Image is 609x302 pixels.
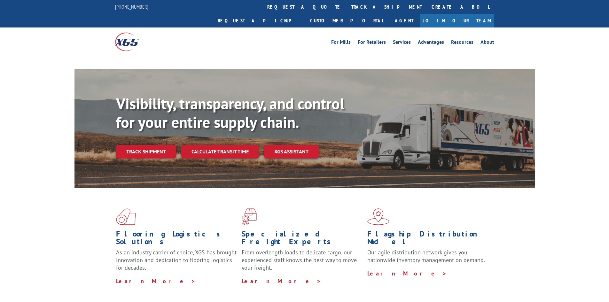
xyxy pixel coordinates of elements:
h1: Flagship Distribution Model [367,230,488,249]
a: Learn More > [242,277,321,285]
h1: Flooring Logistics Solutions [116,230,237,249]
a: Resources [451,40,473,47]
a: About [480,40,494,47]
a: For Retailers [358,40,386,47]
a: Learn More > [367,270,447,277]
a: Advantages [418,40,444,47]
span: As an industry carrier of choice, XGS has brought innovation and dedication to flooring logistics... [116,249,237,271]
a: Join Our Team [420,14,494,27]
a: XGS ASSISTANT [264,145,319,159]
img: xgs-icon-flagship-distribution-model-red [367,208,389,225]
a: Services [393,40,411,47]
a: [PHONE_NUMBER] [115,4,148,10]
a: Calculate transit time [181,145,259,159]
a: Track shipment [116,145,176,158]
p: From overlength loads to delicate cargo, our experienced staff knows the best way to move your fr... [242,249,363,277]
span: Our agile distribution network gives you nationwide inventory management on demand. [367,249,485,264]
a: Customer Portal [305,14,388,27]
h1: Specialized Freight Experts [242,230,363,249]
a: For Mills [331,40,351,47]
img: xgs-icon-total-supply-chain-intelligence-red [116,208,136,225]
a: Agent [388,14,420,27]
b: Visibility, transparency, and control for your entire supply chain. [116,94,344,132]
img: xgs-icon-focused-on-flooring-red [242,208,257,225]
a: Learn More > [116,277,196,285]
a: Request a pickup [213,14,305,27]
